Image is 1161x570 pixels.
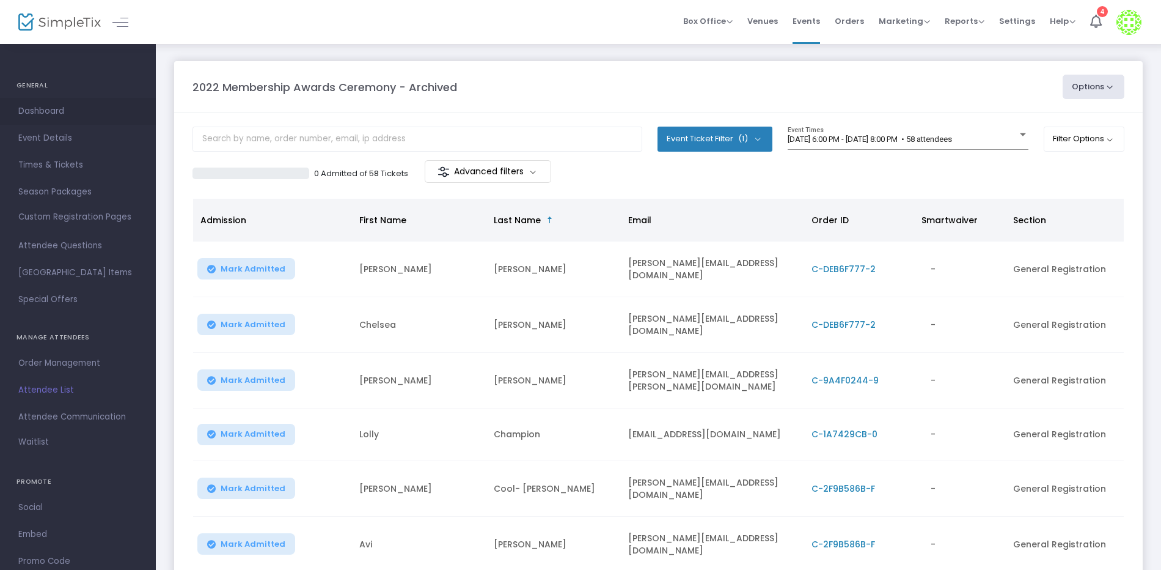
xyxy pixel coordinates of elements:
[811,428,877,440] span: C-1A7429CB-0
[18,292,137,308] span: Special Offers
[18,436,49,448] span: Waitlist
[879,15,930,27] span: Marketing
[1050,15,1075,27] span: Help
[352,297,486,353] td: Chelsea
[18,382,137,398] span: Attendee List
[16,470,139,494] h4: PROMOTE
[811,374,879,387] span: C-9A4F0244-9
[221,264,285,274] span: Mark Admitted
[221,484,285,494] span: Mark Admitted
[359,214,406,226] span: First Name
[1006,242,1140,297] td: General Registration
[18,103,137,119] span: Dashboard
[18,211,131,223] span: Custom Registration Pages
[931,428,936,440] span: -
[18,409,137,425] span: Attendee Communication
[621,409,804,461] td: [EMAIL_ADDRESS][DOMAIN_NAME]
[628,214,651,226] span: Email
[197,369,295,391] button: Mark Admitted
[811,538,875,550] span: C-2F9B586B-F
[811,263,876,275] span: C-DEB6F777-2
[192,79,457,95] m-panel-title: 2022 Membership Awards Ceremony - Archived
[811,483,875,495] span: C-2F9B586B-F
[197,533,295,555] button: Mark Admitted
[18,527,137,542] span: Embed
[352,353,486,409] td: [PERSON_NAME]
[486,409,621,461] td: Champion
[16,73,139,98] h4: GENERAL
[621,297,804,353] td: [PERSON_NAME][EMAIL_ADDRESS][DOMAIN_NAME]
[18,184,137,200] span: Season Packages
[747,6,778,37] span: Venues
[18,355,137,371] span: Order Management
[788,135,952,144] span: [DATE] 6:00 PM - [DATE] 8:00 PM • 58 attendees
[352,242,486,297] td: [PERSON_NAME]
[352,409,486,461] td: Lolly
[18,238,137,254] span: Attendee Questions
[914,199,1006,242] th: Smartwaiver
[657,127,772,151] button: Event Ticket Filter(1)
[438,166,450,178] img: filter
[738,134,748,144] span: (1)
[486,297,621,353] td: [PERSON_NAME]
[931,374,936,387] span: -
[1006,409,1140,461] td: General Registration
[221,429,285,439] span: Mark Admitted
[221,320,285,330] span: Mark Admitted
[486,461,621,517] td: Cool- [PERSON_NAME]
[197,478,295,499] button: Mark Admitted
[1006,461,1140,517] td: General Registration
[931,319,936,331] span: -
[793,6,820,37] span: Events
[931,538,936,550] span: -
[1006,353,1140,409] td: General Registration
[931,483,936,495] span: -
[197,424,295,445] button: Mark Admitted
[1013,214,1046,226] span: Section
[621,353,804,409] td: [PERSON_NAME][EMAIL_ADDRESS][PERSON_NAME][DOMAIN_NAME]
[18,265,137,281] span: [GEOGRAPHIC_DATA] Items
[192,127,642,152] input: Search by name, order number, email, ip address
[197,314,295,335] button: Mark Admitted
[197,258,295,279] button: Mark Admitted
[621,461,804,517] td: [PERSON_NAME][EMAIL_ADDRESS][DOMAIN_NAME]
[1006,297,1140,353] td: General Registration
[1044,127,1125,151] button: Filter Options
[683,15,733,27] span: Box Office
[18,500,137,516] span: Social
[486,353,621,409] td: [PERSON_NAME]
[931,263,936,275] span: -
[999,6,1035,37] span: Settings
[221,539,285,549] span: Mark Admitted
[16,325,139,350] h4: MANAGE ATTENDEES
[835,6,864,37] span: Orders
[18,157,137,173] span: Times & Tickets
[545,215,555,225] span: Sortable
[1063,75,1125,99] button: Options
[221,376,285,385] span: Mark Admitted
[18,130,137,146] span: Event Details
[352,461,486,517] td: [PERSON_NAME]
[621,242,804,297] td: [PERSON_NAME][EMAIL_ADDRESS][DOMAIN_NAME]
[486,242,621,297] td: [PERSON_NAME]
[1097,6,1108,17] div: 4
[811,319,876,331] span: C-DEB6F777-2
[18,553,137,569] span: Promo Code
[200,214,246,226] span: Admission
[425,160,551,183] m-button: Advanced filters
[314,168,408,180] p: 0 Admitted of 58 Tickets
[494,214,541,226] span: Last Name
[811,214,849,226] span: Order ID
[945,15,984,27] span: Reports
